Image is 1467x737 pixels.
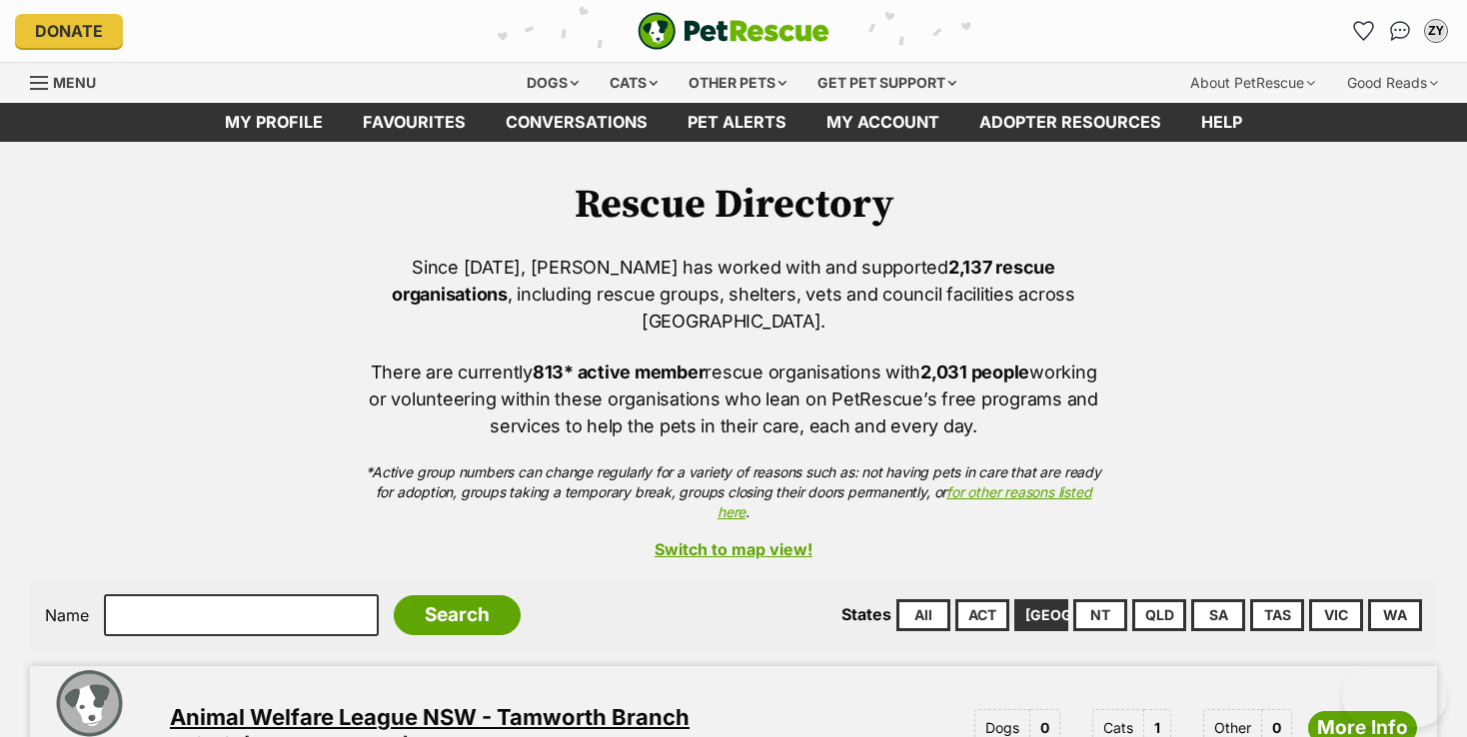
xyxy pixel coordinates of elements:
[1176,63,1329,103] div: About PetRescue
[486,103,668,142] a: conversations
[205,103,343,142] a: My profile
[1420,15,1452,47] button: My account
[668,103,806,142] a: Pet alerts
[30,540,1437,558] a: Switch to map view!
[1073,599,1127,631] a: NT
[920,362,1029,382] strong: 2,031 people
[53,74,96,91] span: Menu
[366,463,1100,520] em: *Active group numbers can change regularly for a variety of reasons such as: not having pets in c...
[394,595,521,635] input: Search
[806,103,959,142] a: My account
[896,599,950,631] a: All
[1191,599,1245,631] a: SA
[959,103,1181,142] a: Adopter resources
[1390,21,1411,41] img: chat-41dd97257d64d25036548639549fe6c8038ab92f7586957e7f3b1b290dea8141.svg
[366,254,1101,335] p: Since [DATE], [PERSON_NAME] has worked with and supported , including rescue groups, shelters, ve...
[1333,63,1452,103] div: Good Reads
[1132,599,1186,631] a: QLD
[803,63,970,103] div: Get pet support
[1342,667,1447,727] iframe: Help Scout Beacon - Open
[638,12,829,50] a: PetRescue
[1309,599,1363,631] a: VIC
[392,257,1055,305] strong: 2,137 rescue organisations
[30,63,110,99] a: Menu
[1250,599,1304,631] a: TAS
[1368,599,1422,631] a: WA
[638,12,829,50] img: logo-e224e6f780fb5917bec1dbf3a21bbac754714ae5b6737aabdf751b685950b380.svg
[366,359,1101,439] p: There are currently rescue organisations with working or volunteering within these organisations ...
[1348,15,1452,47] ul: Account quick links
[1181,103,1262,142] a: Help
[15,14,123,48] a: Donate
[343,103,486,142] a: Favourites
[170,704,690,730] a: Animal Welfare League NSW - Tamworth Branch
[533,362,705,382] strong: 813* active member
[513,63,593,103] div: Dogs
[1014,599,1068,631] a: [GEOGRAPHIC_DATA]
[955,599,1009,631] a: ACT
[1348,15,1380,47] a: Favourites
[1426,21,1446,41] div: ZY
[841,604,891,624] label: States
[30,182,1437,228] h1: Rescue Directory
[45,606,89,624] label: Name
[1384,15,1416,47] a: Conversations
[675,63,800,103] div: Other pets
[596,63,672,103] div: Cats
